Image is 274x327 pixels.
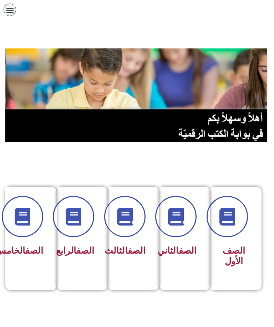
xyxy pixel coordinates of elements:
a: الصف [25,245,43,256]
a: الصف [76,245,94,256]
span: الثالث [105,245,146,256]
div: כפתור פתיחת תפריט [4,4,16,16]
a: الصف [128,245,146,256]
a: الصف [179,245,197,256]
span: الصف الأول [223,245,245,266]
span: الثاني [157,245,197,256]
span: الرابع [56,245,94,256]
